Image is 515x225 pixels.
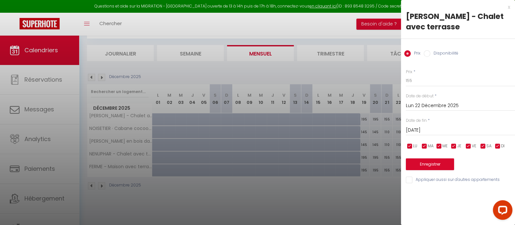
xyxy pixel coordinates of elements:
label: Prix [411,50,421,57]
div: x [401,3,510,11]
span: VE [472,143,476,149]
label: Disponibilité [430,50,458,57]
div: [PERSON_NAME] - Chalet avec terrasse [406,11,510,32]
span: JE [457,143,461,149]
label: Date de début [406,93,434,99]
span: MA [428,143,434,149]
span: SA [486,143,492,149]
label: Date de fin [406,118,427,124]
span: LU [413,143,417,149]
span: ME [442,143,448,149]
label: Prix [406,69,412,75]
iframe: LiveChat chat widget [488,198,515,225]
button: Enregistrer [406,158,454,170]
span: DI [501,143,505,149]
